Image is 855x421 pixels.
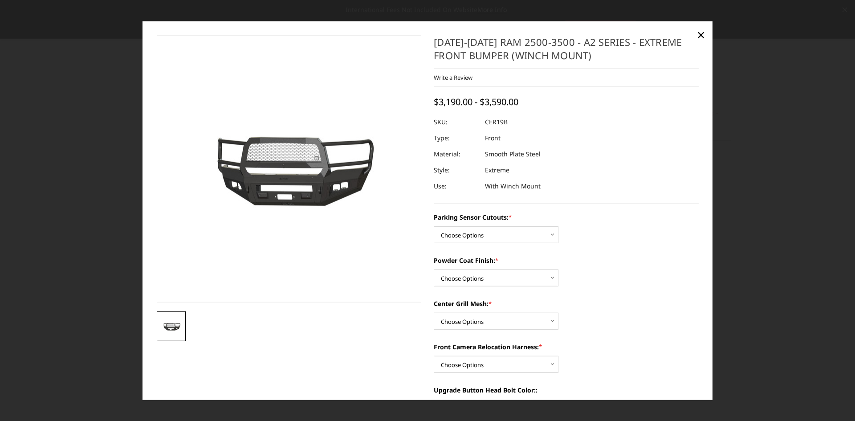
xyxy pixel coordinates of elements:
a: 2019-2025 Ram 2500-3500 - A2 Series - Extreme Front Bumper (winch mount) [157,35,422,302]
span: × [697,25,705,44]
a: Write a Review [434,74,472,82]
label: None [434,399,699,409]
img: 2019-2025 Ram 2500-3500 - A2 Series - Extreme Front Bumper (winch mount) [159,321,183,331]
label: Front Camera Relocation Harness: [434,342,699,352]
iframe: Chat Widget [810,378,855,421]
dt: Type: [434,130,478,146]
dt: Use: [434,178,478,194]
label: Parking Sensor Cutouts: [434,213,699,222]
label: Powder Coat Finish: [434,256,699,265]
label: Upgrade Button Head Bolt Color:: [434,385,699,395]
span: $3,190.00 - $3,590.00 [434,96,518,108]
label: Center Grill Mesh: [434,299,699,308]
dd: With Winch Mount [485,178,541,194]
dt: Material: [434,146,478,162]
dd: CER19B [485,114,508,130]
a: Close [694,28,708,42]
dd: Extreme [485,162,509,178]
dt: SKU: [434,114,478,130]
dt: Style: [434,162,478,178]
dd: Smooth Plate Steel [485,146,541,162]
dd: Front [485,130,501,146]
h1: [DATE]-[DATE] Ram 2500-3500 - A2 Series - Extreme Front Bumper (winch mount) [434,35,699,69]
